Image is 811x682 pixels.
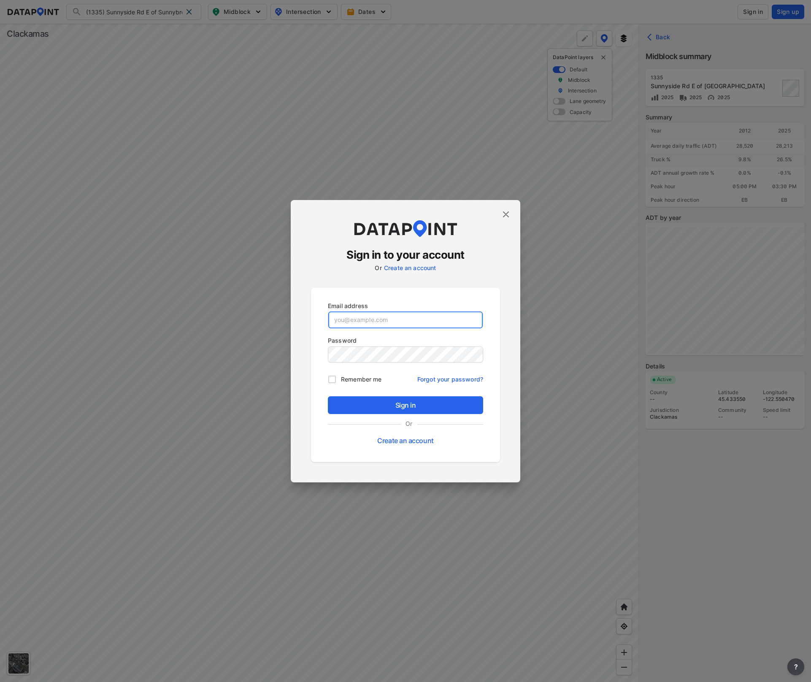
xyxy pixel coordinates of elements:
label: Or [400,419,417,428]
a: Create an account [384,264,436,271]
span: Sign in [335,400,476,410]
p: Password [328,336,483,345]
img: dataPointLogo.9353c09d.svg [353,220,458,237]
a: Forgot your password? [417,371,483,384]
p: Email address [328,301,483,310]
span: ? [792,662,799,672]
button: Sign in [328,396,483,414]
img: close.efbf2170.svg [501,209,511,219]
button: more [787,658,804,675]
h3: Sign in to your account [311,247,500,263]
label: Or [375,264,381,271]
input: you@example.com [328,311,483,328]
a: Create an account [377,436,433,445]
span: Remember me [341,375,381,384]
